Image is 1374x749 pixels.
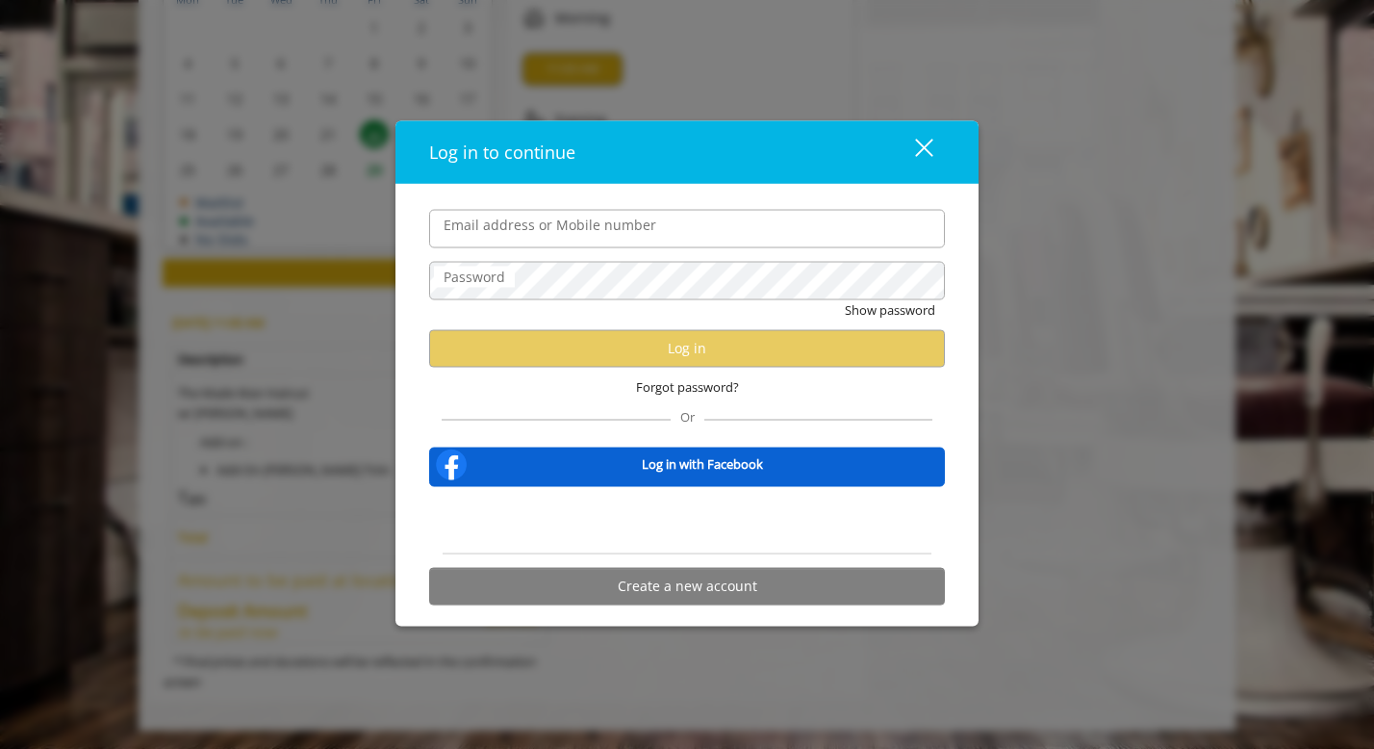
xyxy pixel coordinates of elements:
span: Forgot password? [636,376,739,397]
iframe: Sign in with Google Button [562,499,813,541]
span: Log in to continue [429,140,575,163]
img: facebook-logo [432,445,471,483]
button: close dialog [879,132,945,171]
button: Show password [845,299,935,320]
button: Log in [429,329,945,367]
label: Email address or Mobile number [434,214,666,235]
input: Email address or Mobile number [429,209,945,247]
span: Or [671,407,704,425]
b: Log in with Facebook [642,454,763,475]
label: Password [434,266,515,287]
div: close dialog [893,138,931,167]
button: Create a new account [429,567,945,605]
input: Password [429,261,945,299]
